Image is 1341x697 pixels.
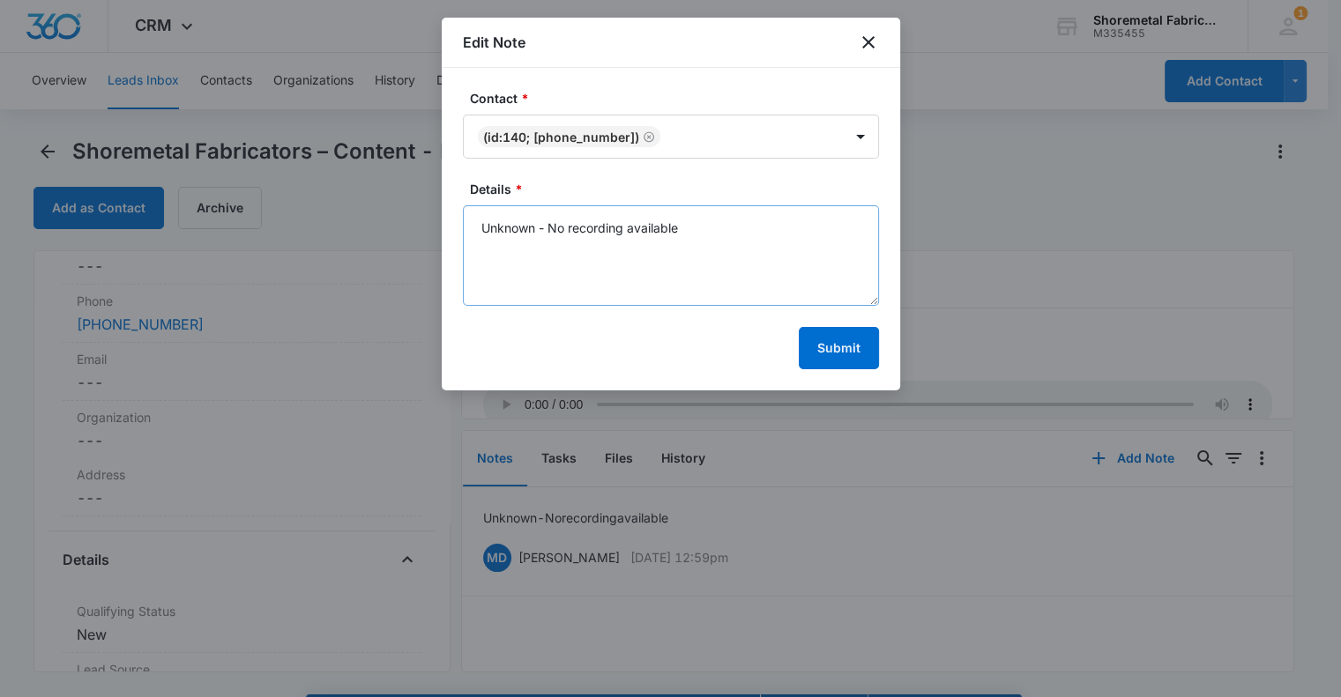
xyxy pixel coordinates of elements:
h1: Edit Note [463,32,525,53]
label: Contact [470,89,886,108]
div: (ID:140; [PHONE_NUMBER]) [483,130,639,145]
button: Submit [799,327,879,369]
button: close [858,32,879,53]
textarea: Unknown - No recording available [463,205,879,306]
div: Remove (ID:140; +13023854663) [639,130,655,143]
label: Details [470,180,886,198]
